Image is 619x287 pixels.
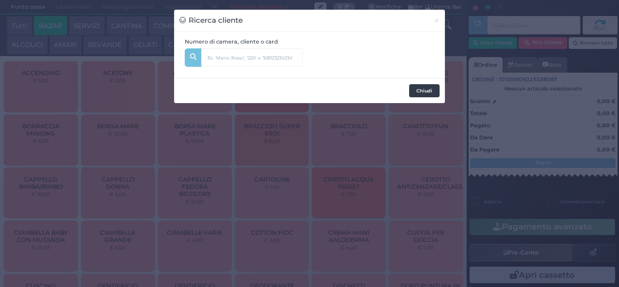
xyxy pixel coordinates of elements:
h3: Ricerca cliente [179,15,243,26]
input: Es. 'Mario Rossi', '220' o '108123234234' [201,48,303,67]
button: Chiudi [428,10,445,31]
button: Chiudi [409,84,440,98]
span: × [433,15,440,26]
label: Numero di camera, cliente o card [185,38,278,46]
